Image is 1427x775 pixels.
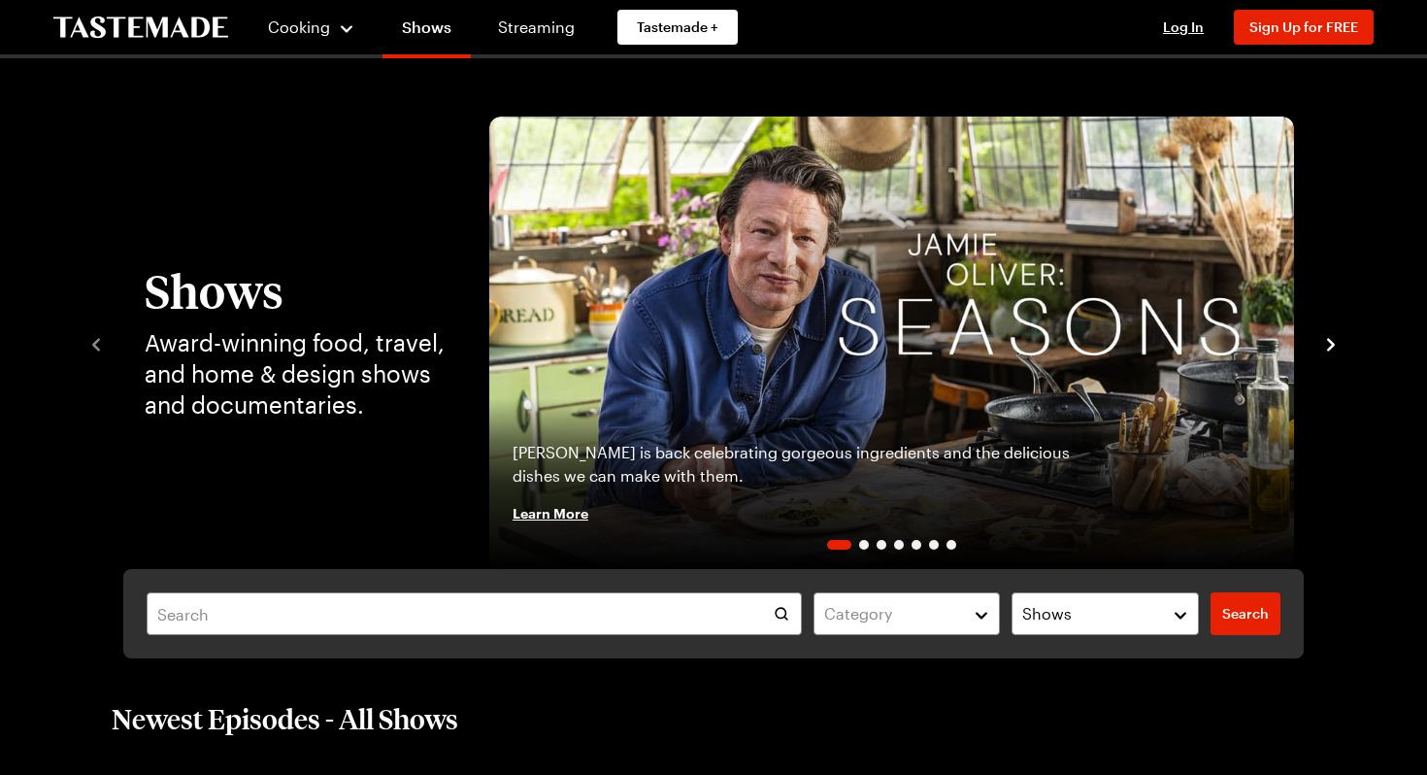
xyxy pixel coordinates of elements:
button: Shows [1012,592,1199,635]
button: Log In [1145,17,1222,37]
span: Tastemade + [637,17,718,37]
p: Award-winning food, travel, and home & design shows and documentaries. [145,327,450,421]
a: Tastemade + [617,10,738,45]
p: [PERSON_NAME] is back celebrating gorgeous ingredients and the delicious dishes we can make with ... [513,441,1119,488]
span: Shows [1022,602,1072,625]
input: Search [147,592,802,635]
span: Go to slide 5 [912,540,921,550]
span: Go to slide 2 [859,540,869,550]
span: Go to slide 7 [946,540,956,550]
a: filters [1211,592,1280,635]
span: Go to slide 4 [894,540,904,550]
button: navigate to previous item [86,331,106,354]
span: Search [1222,604,1269,623]
a: Shows [382,4,471,58]
span: Go to slide 1 [827,540,851,550]
div: 1 / 7 [489,117,1294,569]
span: Sign Up for FREE [1249,18,1358,35]
a: To Tastemade Home Page [53,17,228,39]
button: Sign Up for FREE [1234,10,1374,45]
a: Jamie Oliver: Seasons[PERSON_NAME] is back celebrating gorgeous ingredients and the delicious dis... [489,117,1294,569]
span: Go to slide 3 [877,540,886,550]
div: Category [824,602,961,625]
button: Cooking [267,4,355,51]
button: navigate to next item [1321,331,1341,354]
span: Go to slide 6 [929,540,939,550]
span: Log In [1163,18,1204,35]
span: Cooking [268,17,330,36]
h1: Shows [145,265,450,316]
img: Jamie Oliver: Seasons [489,117,1294,569]
span: Learn More [513,503,588,522]
button: Category [813,592,1001,635]
h2: Newest Episodes - All Shows [112,701,458,736]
